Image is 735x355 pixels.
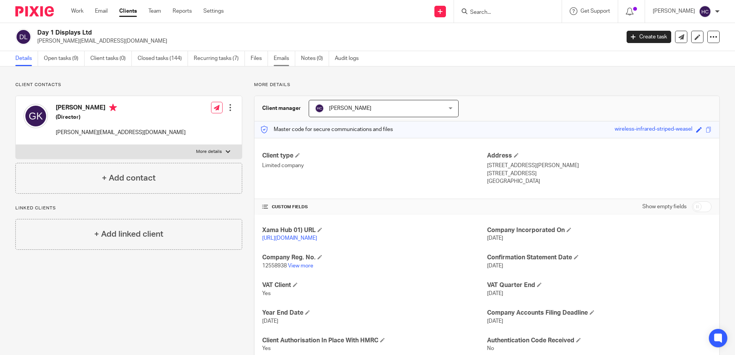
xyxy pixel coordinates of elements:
h4: Year End Date [262,309,487,317]
h4: Client type [262,152,487,160]
p: [STREET_ADDRESS] [487,170,712,177]
p: More details [254,82,720,88]
div: wireless-infrared-striped-weasel [615,125,692,134]
span: [DATE] [262,319,278,324]
i: Primary [109,104,117,111]
h4: CUSTOM FIELDS [262,204,487,210]
span: [DATE] [487,263,503,269]
h4: Authentication Code Received [487,337,712,345]
span: [DATE] [487,291,503,296]
h4: VAT Client [262,281,487,289]
a: Emails [274,51,295,66]
a: Closed tasks (144) [138,51,188,66]
a: Reports [173,7,192,15]
h5: (Director) [56,113,186,121]
span: 12558938 [262,263,287,269]
span: Yes [262,346,271,351]
a: Settings [203,7,224,15]
a: Files [251,51,268,66]
p: [PERSON_NAME] [653,7,695,15]
a: Open tasks (9) [44,51,85,66]
input: Search [469,9,539,16]
img: svg%3E [23,104,48,128]
p: Client contacts [15,82,242,88]
p: [STREET_ADDRESS][PERSON_NAME] [487,162,712,169]
h4: VAT Quarter End [487,281,712,289]
h4: + Add linked client [94,228,163,240]
h4: Xama Hub 01) URL [262,226,487,234]
a: Client tasks (0) [90,51,132,66]
h4: Client Authorisation In Place With HMRC [262,337,487,345]
a: Create task [627,31,671,43]
p: Limited company [262,162,487,169]
a: Team [148,7,161,15]
h4: Company Accounts Filing Deadline [487,309,712,317]
span: [PERSON_NAME] [329,106,371,111]
p: [GEOGRAPHIC_DATA] [487,177,712,185]
span: [DATE] [487,236,503,241]
img: svg%3E [15,29,32,45]
span: Yes [262,291,271,296]
h3: Client manager [262,105,301,112]
h4: [PERSON_NAME] [56,104,186,113]
h4: Company Reg. No. [262,254,487,262]
a: Audit logs [335,51,364,66]
label: Show empty fields [642,203,687,211]
h4: Confirmation Statement Date [487,254,712,262]
p: Linked clients [15,205,242,211]
p: Master code for secure communications and files [260,126,393,133]
img: Pixie [15,6,54,17]
a: [URL][DOMAIN_NAME] [262,236,317,241]
a: Details [15,51,38,66]
span: Get Support [580,8,610,14]
img: svg%3E [699,5,711,18]
h2: Day 1 Displays Ltd [37,29,499,37]
p: [PERSON_NAME][EMAIL_ADDRESS][DOMAIN_NAME] [56,129,186,136]
a: Recurring tasks (7) [194,51,245,66]
a: Work [71,7,83,15]
p: [PERSON_NAME][EMAIL_ADDRESS][DOMAIN_NAME] [37,37,615,45]
h4: Address [487,152,712,160]
p: More details [196,149,222,155]
a: Clients [119,7,137,15]
a: View more [288,263,313,269]
h4: + Add contact [102,172,156,184]
a: Notes (0) [301,51,329,66]
h4: Company Incorporated On [487,226,712,234]
span: No [487,346,494,351]
a: Email [95,7,108,15]
img: svg%3E [315,104,324,113]
span: [DATE] [487,319,503,324]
